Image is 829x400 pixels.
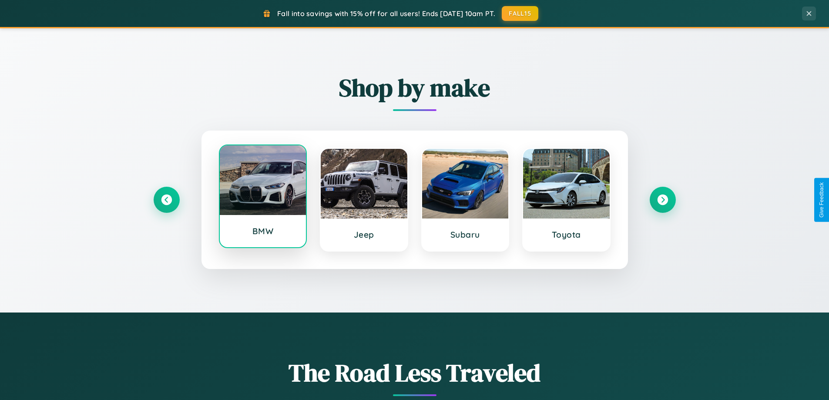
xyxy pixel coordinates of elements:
[277,9,495,18] span: Fall into savings with 15% off for all users! Ends [DATE] 10am PT.
[502,6,538,21] button: FALL15
[431,229,500,240] h3: Subaru
[154,71,676,104] h2: Shop by make
[819,182,825,218] div: Give Feedback
[532,229,601,240] h3: Toyota
[329,229,399,240] h3: Jeep
[154,356,676,390] h1: The Road Less Traveled
[228,226,298,236] h3: BMW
